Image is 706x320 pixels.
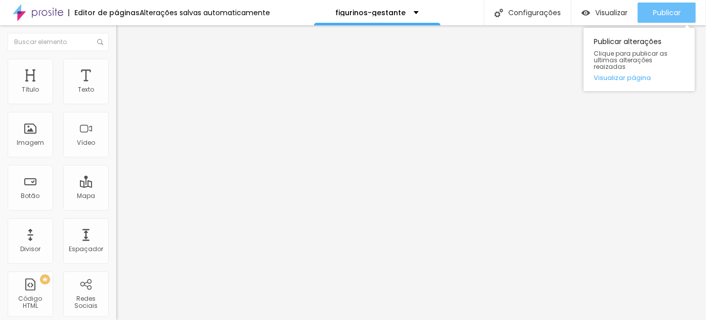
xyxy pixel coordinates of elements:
[22,86,39,93] div: Título
[20,246,40,253] div: Divisor
[336,9,406,16] p: figurinos-gestante
[495,9,503,17] img: Icone
[10,295,50,310] div: Código HTML
[595,9,628,17] span: Visualizar
[638,3,696,23] button: Publicar
[97,39,103,45] img: Icone
[77,192,95,199] div: Mapa
[69,246,103,253] div: Espaçador
[571,3,638,23] button: Visualizar
[8,33,109,51] input: Buscar elemento
[584,28,695,91] div: Publicar alterações
[77,139,95,146] div: Vídeo
[68,9,140,16] div: Editor de páginas
[116,25,706,320] iframe: Editor
[653,9,681,17] span: Publicar
[21,192,40,199] div: Botão
[582,9,590,17] img: view-1.svg
[594,74,685,81] a: Visualizar página
[66,295,106,310] div: Redes Sociais
[140,9,270,16] div: Alterações salvas automaticamente
[78,86,94,93] div: Texto
[17,139,44,146] div: Imagem
[594,50,685,70] span: Clique para publicar as ultimas alterações reaizadas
